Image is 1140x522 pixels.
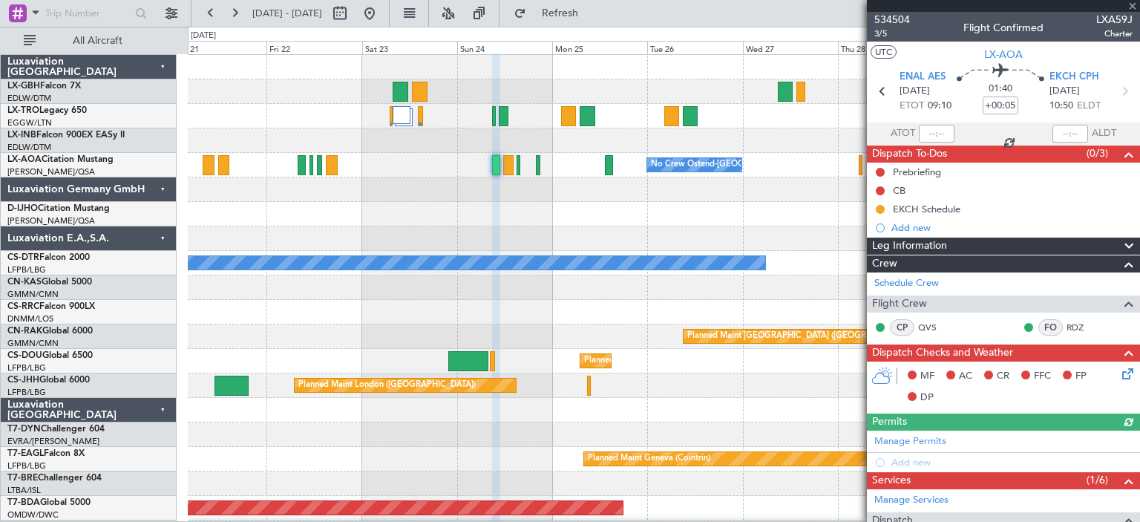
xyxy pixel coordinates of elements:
div: Wed 27 [743,41,838,54]
div: Flight Confirmed [963,20,1044,36]
a: LFPB/LBG [7,264,46,275]
a: Manage Services [874,493,949,508]
span: DP [920,391,934,405]
div: Thu 21 [171,41,266,54]
div: FO [1038,319,1063,336]
div: Thu 28 [838,41,933,54]
span: (1/6) [1087,472,1108,488]
span: [DATE] [900,84,930,99]
span: [DATE] - [DATE] [252,7,322,20]
div: [DATE] [191,30,216,42]
a: [PERSON_NAME]/QSA [7,215,95,226]
span: LX-TRO [7,106,39,115]
span: D-IJHO [7,204,38,213]
span: 09:10 [928,99,951,114]
a: CS-DOUGlobal 6500 [7,351,93,360]
a: T7-BREChallenger 604 [7,474,102,483]
a: EVRA/[PERSON_NAME] [7,436,99,447]
a: DNMM/LOS [7,313,53,324]
div: Sat 23 [362,41,457,54]
span: CN-KAS [7,278,42,287]
span: ATOT [891,126,915,141]
span: EKCH CPH [1049,70,1099,85]
a: T7-EAGLFalcon 8X [7,449,85,458]
span: T7-EAGL [7,449,44,458]
div: CP [890,319,914,336]
span: LX-AOA [7,155,42,164]
input: Trip Number [45,2,131,25]
span: CS-DTR [7,253,39,262]
a: CS-DTRFalcon 2000 [7,253,90,262]
span: 01:40 [989,82,1012,97]
a: GMMN/CMN [7,289,59,300]
a: QVS [918,321,951,334]
a: LTBA/ISL [7,485,41,496]
span: T7-BDA [7,498,40,507]
span: MF [920,369,934,384]
a: Schedule Crew [874,276,939,291]
a: CS-RRCFalcon 900LX [7,302,95,311]
a: [PERSON_NAME]/QSA [7,166,95,177]
a: LFPB/LBG [7,460,46,472]
div: CB [893,184,905,197]
span: T7-DYN [7,425,41,434]
a: EDLW/DTM [7,93,51,104]
a: EDLW/DTM [7,142,51,153]
span: CN-RAK [7,327,42,336]
div: Planned Maint London ([GEOGRAPHIC_DATA]) [298,374,476,397]
span: T7-BRE [7,474,38,483]
a: T7-BDAGlobal 5000 [7,498,91,507]
span: ELDT [1077,99,1101,114]
span: ALDT [1092,126,1116,141]
div: Fri 22 [266,41,361,54]
a: D-IJHOCitation Mustang [7,204,110,213]
span: Crew [872,255,897,273]
a: LFPB/LBG [7,362,46,373]
span: Leg Information [872,238,947,255]
a: GMMN/CMN [7,338,59,349]
a: CS-JHHGlobal 6000 [7,376,90,385]
div: Add new [891,221,1133,234]
div: Planned Maint Geneva (Cointrin) [588,448,710,470]
span: AC [959,369,972,384]
div: Planned Maint [GEOGRAPHIC_DATA] ([GEOGRAPHIC_DATA]) [584,350,818,372]
button: All Aircraft [16,29,161,53]
div: Sun 24 [457,41,552,54]
span: CS-JHH [7,376,39,385]
a: RDZ [1067,321,1100,334]
a: OMDW/DWC [7,509,59,521]
a: CN-KASGlobal 5000 [7,278,92,287]
div: Tue 26 [647,41,742,54]
a: EGGW/LTN [7,117,52,128]
span: FFC [1034,369,1051,384]
span: All Aircraft [39,36,157,46]
span: LX-INB [7,131,36,140]
a: CN-RAKGlobal 6000 [7,327,93,336]
a: LX-INBFalcon 900EX EASy II [7,131,125,140]
span: Charter [1096,27,1133,40]
button: Refresh [507,1,596,25]
span: Dispatch Checks and Weather [872,345,1013,362]
a: T7-DYNChallenger 604 [7,425,105,434]
a: LFPB/LBG [7,387,46,398]
div: Planned Maint [GEOGRAPHIC_DATA] ([GEOGRAPHIC_DATA]) [687,325,921,348]
div: Prebriefing [893,166,941,178]
span: 10:50 [1049,99,1073,114]
span: 534504 [874,12,910,27]
span: Refresh [529,8,592,19]
a: LX-AOACitation Mustang [7,155,114,164]
span: LX-GBH [7,82,40,91]
span: CR [997,369,1009,384]
span: CS-DOU [7,351,42,360]
span: FP [1075,369,1087,384]
span: ETOT [900,99,924,114]
span: Services [872,472,911,489]
span: LXA59J [1096,12,1133,27]
a: LX-GBHFalcon 7X [7,82,81,91]
a: LX-TROLegacy 650 [7,106,87,115]
span: CS-RRC [7,302,39,311]
span: Flight Crew [872,296,927,313]
div: EKCH Schedule [893,203,960,215]
span: Dispatch To-Dos [872,146,947,163]
span: [DATE] [1049,84,1080,99]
